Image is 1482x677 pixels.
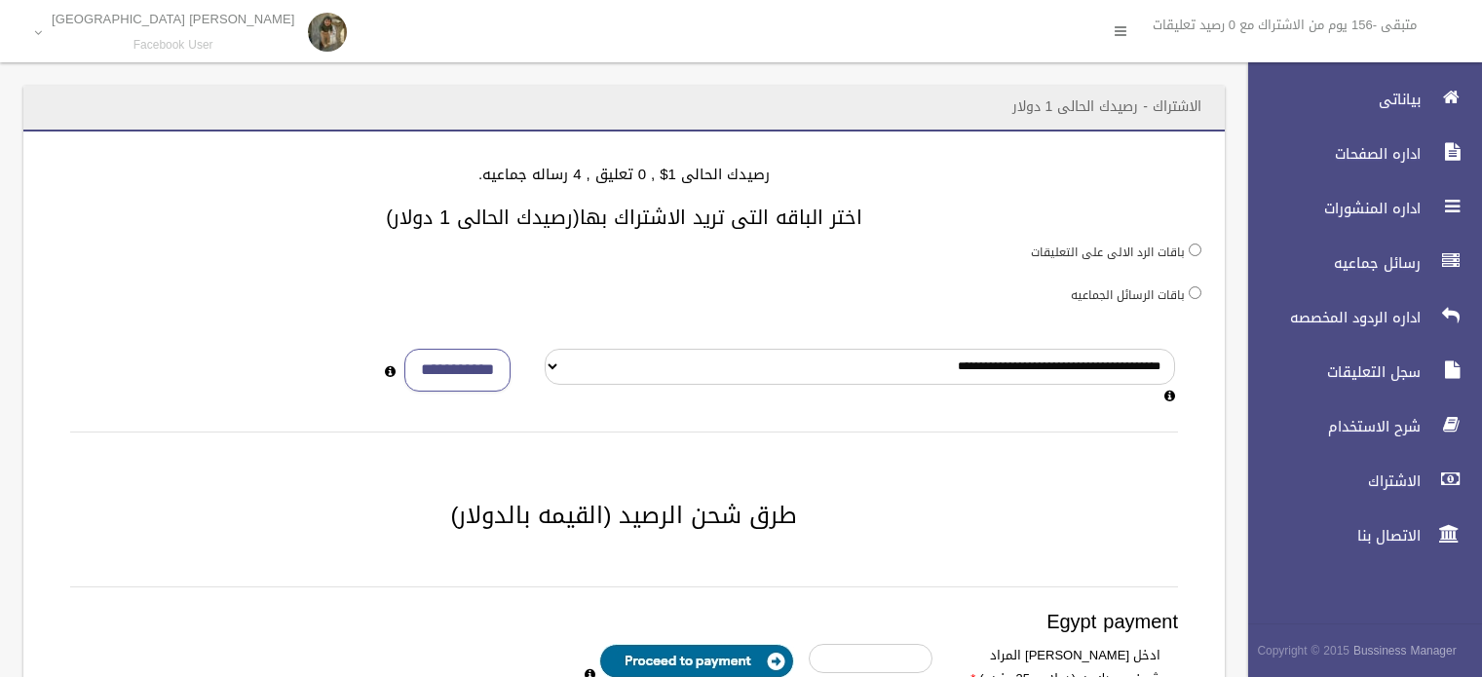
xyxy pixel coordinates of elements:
[47,503,1201,528] h2: طرق شحن الرصيد (القيمه بالدولار)
[1232,187,1482,230] a: اداره المنشورات
[1232,242,1482,284] a: رسائل جماعيه
[1232,296,1482,339] a: اداره الردود المخصصه
[1232,351,1482,394] a: سجل التعليقات
[989,88,1225,126] header: الاشتراك - رصيدك الحالى 1 دولار
[1071,284,1185,306] label: باقات الرسائل الجماعيه
[1232,514,1482,557] a: الاتصال بنا
[1232,460,1482,503] a: الاشتراك
[1353,640,1457,661] strong: Bussiness Manager
[1232,417,1426,436] span: شرح الاستخدام
[52,12,294,26] p: [PERSON_NAME] [GEOGRAPHIC_DATA]
[1232,471,1426,491] span: الاشتراك
[1257,640,1349,661] span: Copyright © 2015
[52,38,294,53] small: Facebook User
[1232,362,1426,382] span: سجل التعليقات
[1232,132,1482,175] a: اداره الصفحات
[1232,405,1482,448] a: شرح الاستخدام
[1232,90,1426,109] span: بياناتى
[1232,199,1426,218] span: اداره المنشورات
[1232,308,1426,327] span: اداره الردود المخصصه
[1232,144,1426,164] span: اداره الصفحات
[1232,526,1426,545] span: الاتصال بنا
[47,207,1201,228] h3: اختر الباقه التى تريد الاشتراك بها(رصيدك الحالى 1 دولار)
[1232,78,1482,121] a: بياناتى
[1031,242,1185,263] label: باقات الرد الالى على التعليقات
[70,611,1178,632] h3: Egypt payment
[47,167,1201,183] h4: رصيدك الحالى 1$ , 0 تعليق , 4 رساله جماعيه.
[1232,253,1426,273] span: رسائل جماعيه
